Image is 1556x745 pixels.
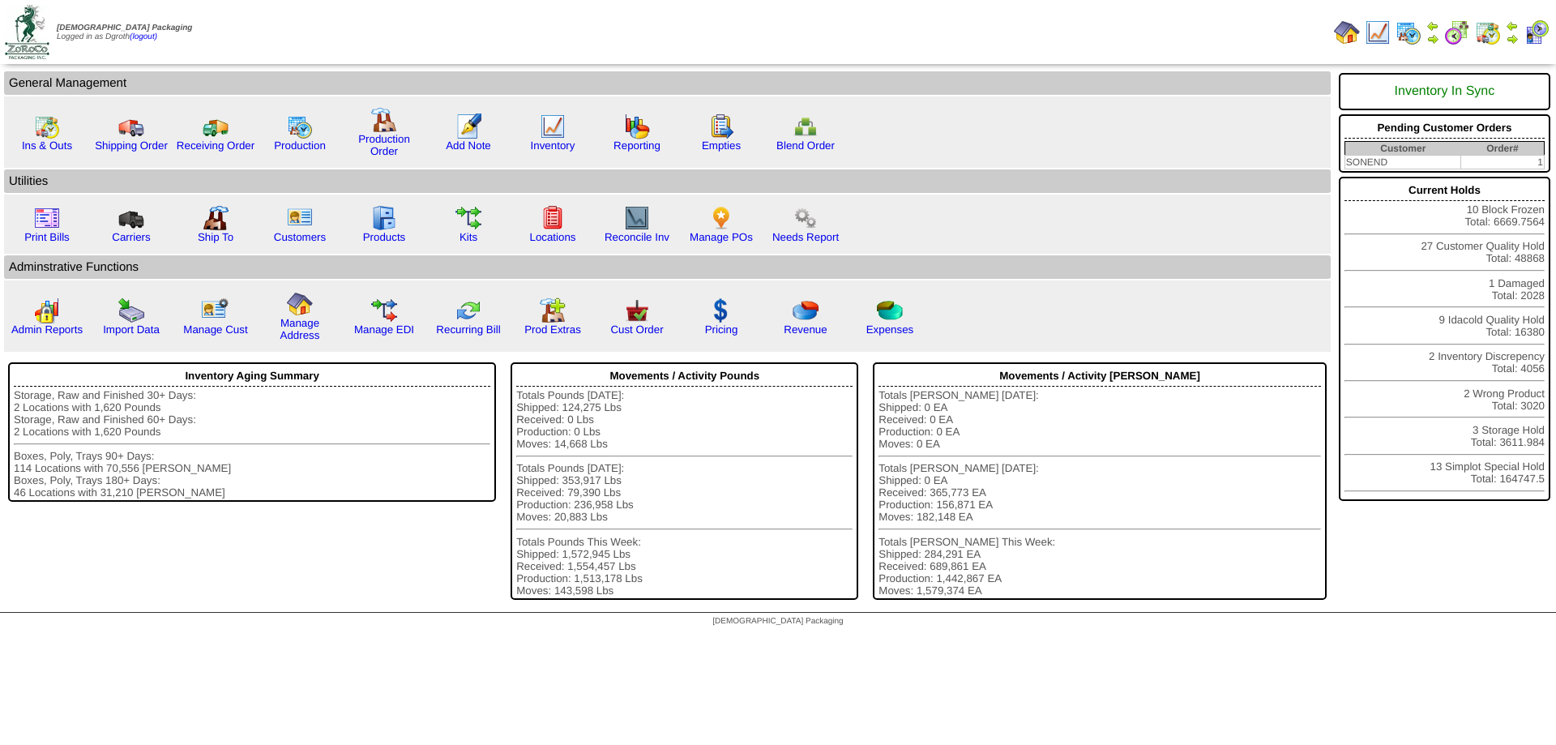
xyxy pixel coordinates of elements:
[1444,19,1470,45] img: calendarblend.gif
[540,113,566,139] img: line_graph.gif
[57,24,192,32] span: [DEMOGRAPHIC_DATA] Packaging
[118,298,144,323] img: import.gif
[274,139,326,152] a: Production
[287,291,313,317] img: home.gif
[358,133,410,157] a: Production Order
[1461,142,1545,156] th: Order#
[4,255,1331,279] td: Adminstrative Functions
[287,205,313,231] img: customers.gif
[112,231,150,243] a: Carriers
[455,205,481,231] img: workflow.gif
[446,139,491,152] a: Add Note
[793,205,819,231] img: workflow.png
[130,32,157,41] a: (logout)
[4,169,1331,193] td: Utilities
[624,205,650,231] img: line_graph2.gif
[1339,177,1550,501] div: 10 Block Frozen Total: 6669.7564 27 Customer Quality Hold Total: 48868 1 Damaged Total: 2028 9 Id...
[878,389,1321,597] div: Totals [PERSON_NAME] [DATE]: Shipped: 0 EA Received: 0 EA Production: 0 EA Moves: 0 EA Totals [PE...
[708,298,734,323] img: dollar.gif
[24,231,70,243] a: Print Bills
[605,231,669,243] a: Reconcile Inv
[201,298,231,323] img: managecust.png
[14,366,490,387] div: Inventory Aging Summary
[1344,118,1545,139] div: Pending Customer Orders
[784,323,827,336] a: Revenue
[57,24,192,41] span: Logged in as Dgroth
[793,113,819,139] img: network.png
[203,205,229,231] img: factory2.gif
[14,389,490,499] div: Storage, Raw and Finished 30+ Days: 2 Locations with 1,620 Pounds Storage, Raw and Finished 60+ D...
[34,113,60,139] img: calendarinout.gif
[531,139,575,152] a: Inventory
[1524,19,1550,45] img: calendarcustomer.gif
[455,113,481,139] img: orders.gif
[1365,19,1391,45] img: line_graph.gif
[274,231,326,243] a: Customers
[95,139,168,152] a: Shipping Order
[1396,19,1421,45] img: calendarprod.gif
[371,298,397,323] img: edi.gif
[371,205,397,231] img: cabinet.gif
[371,107,397,133] img: factory.gif
[708,113,734,139] img: workorder.gif
[1461,156,1545,169] td: 1
[712,617,843,626] span: [DEMOGRAPHIC_DATA] Packaging
[4,71,1331,95] td: General Management
[610,323,663,336] a: Cust Order
[540,205,566,231] img: locations.gif
[1334,19,1360,45] img: home.gif
[22,139,72,152] a: Ins & Outs
[287,113,313,139] img: calendarprod.gif
[1344,156,1460,169] td: SONEND
[772,231,839,243] a: Needs Report
[705,323,738,336] a: Pricing
[1426,19,1439,32] img: arrowleft.gif
[455,298,481,323] img: reconcile.gif
[690,231,753,243] a: Manage POs
[866,323,914,336] a: Expenses
[1506,19,1519,32] img: arrowleft.gif
[1506,32,1519,45] img: arrowright.gif
[540,298,566,323] img: prodextras.gif
[1344,142,1460,156] th: Customer
[878,366,1321,387] div: Movements / Activity [PERSON_NAME]
[624,113,650,139] img: graph.gif
[203,113,229,139] img: truck2.gif
[280,317,320,341] a: Manage Address
[516,389,853,597] div: Totals Pounds [DATE]: Shipped: 124,275 Lbs Received: 0 Lbs Production: 0 Lbs Moves: 14,668 Lbs To...
[702,139,741,152] a: Empties
[198,231,233,243] a: Ship To
[118,113,144,139] img: truck.gif
[793,298,819,323] img: pie_chart.png
[613,139,660,152] a: Reporting
[34,205,60,231] img: invoice2.gif
[460,231,477,243] a: Kits
[1344,76,1545,107] div: Inventory In Sync
[363,231,406,243] a: Products
[529,231,575,243] a: Locations
[776,139,835,152] a: Blend Order
[103,323,160,336] a: Import Data
[34,298,60,323] img: graph2.png
[1344,180,1545,201] div: Current Holds
[624,298,650,323] img: cust_order.png
[118,205,144,231] img: truck3.gif
[177,139,254,152] a: Receiving Order
[436,323,500,336] a: Recurring Bill
[708,205,734,231] img: po.png
[11,323,83,336] a: Admin Reports
[5,5,49,59] img: zoroco-logo-small.webp
[1475,19,1501,45] img: calendarinout.gif
[516,366,853,387] div: Movements / Activity Pounds
[354,323,414,336] a: Manage EDI
[183,323,247,336] a: Manage Cust
[1426,32,1439,45] img: arrowright.gif
[524,323,581,336] a: Prod Extras
[877,298,903,323] img: pie_chart2.png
